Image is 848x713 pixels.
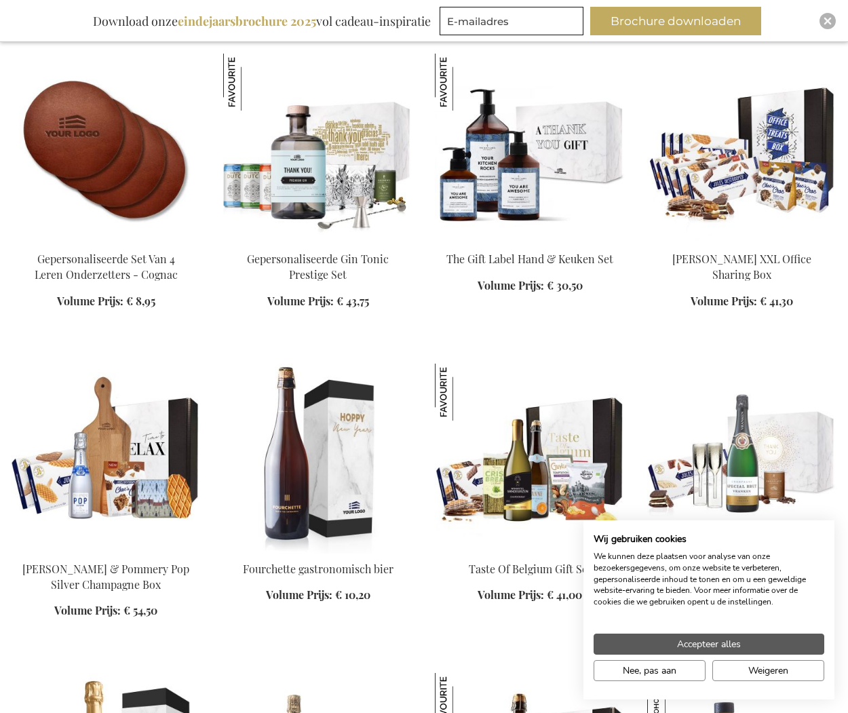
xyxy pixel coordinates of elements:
a: Volume Prijs: € 41,00 [478,587,582,603]
button: Alle cookies weigeren [712,660,824,681]
h2: Wij gebruiken cookies [594,533,824,545]
span: Weigeren [748,663,788,678]
button: Pas cookie voorkeuren aan [594,660,706,681]
a: Taste Of Belgium Gift Set Taste Of Belgium Gift Set [435,544,625,557]
a: Sweet Delights & Pommery Pop Silver Champagne Box [11,544,201,557]
span: € 10,20 [335,587,370,602]
span: Nee, pas aan [623,663,676,678]
img: Personalised Gin Tonic Prestige Set [223,54,414,244]
a: Volume Prijs: € 41,30 [691,294,793,309]
span: Volume Prijs: [691,294,757,308]
a: The Gift Label Hand & Kitchen Set The Gift Label Hand & Keuken Set [435,235,625,248]
img: Taste Of Belgium Gift Set [435,364,492,421]
a: Gepersonaliseerde Set Van 4 Leren Onderzetters - Cognac [35,252,178,282]
a: Volume Prijs: € 54,50 [54,603,157,619]
b: eindejaarsbrochure 2025 [178,13,316,29]
span: Volume Prijs: [267,294,334,308]
a: Taste Of Belgium Gift Set [469,562,592,576]
span: Accepteer alles [677,637,741,651]
input: E-mailadres [440,7,583,35]
span: Volume Prijs: [57,294,123,308]
a: Volume Prijs: € 43,75 [267,294,369,309]
form: marketing offers and promotions [440,7,587,39]
a: Volume Prijs: € 8,95 [57,294,155,309]
a: Gepersonaliseerde Set Van 4 Leren Onderzetters - Cognac [11,235,201,248]
img: Fourchette beer 75 cl [223,364,414,554]
a: Jules Destrooper XXL Office Sharing Box [647,235,838,248]
img: The Gift Label Hand & Keuken Set [435,54,492,111]
img: Sweet Delights Champagne Set [647,364,838,554]
a: Volume Prijs: € 10,20 [266,587,370,603]
a: Personalised Gin Tonic Prestige Set Gepersonaliseerde Gin Tonic Prestige Set [223,235,414,248]
a: [PERSON_NAME] & Pommery Pop Silver Champagne Box [22,562,189,592]
span: € 43,75 [336,294,369,308]
img: Taste Of Belgium Gift Set [435,364,625,554]
span: € 30,50 [547,278,583,292]
span: € 41,30 [760,294,793,308]
img: Jules Destrooper XXL Office Sharing Box [647,54,838,244]
span: € 8,95 [126,294,155,308]
img: Gepersonaliseerde Gin Tonic Prestige Set [223,54,280,111]
a: Fourchette beer 75 cl [223,544,414,557]
img: Gepersonaliseerde Set Van 4 Leren Onderzetters - Cognac [11,54,201,244]
span: Volume Prijs: [54,603,121,617]
span: Volume Prijs: [478,278,544,292]
img: The Gift Label Hand & Kitchen Set [435,54,625,244]
span: € 54,50 [123,603,157,617]
span: Volume Prijs: [478,587,544,602]
a: Fourchette gastronomisch bier [243,562,393,576]
a: [PERSON_NAME] XXL Office Sharing Box [672,252,811,282]
div: Close [820,13,836,29]
a: The Gift Label Hand & Keuken Set [446,252,613,266]
a: Volume Prijs: € 30,50 [478,278,583,294]
span: Volume Prijs: [266,587,332,602]
img: Close [824,17,832,25]
img: Sweet Delights & Pommery Pop Silver Champagne Box [11,364,201,554]
a: Gepersonaliseerde Gin Tonic Prestige Set [247,252,389,282]
div: Download onze vol cadeau-inspiratie [87,7,437,35]
button: Accepteer alle cookies [594,634,824,655]
span: € 41,00 [547,587,582,602]
button: Brochure downloaden [590,7,761,35]
p: We kunnen deze plaatsen voor analyse van onze bezoekersgegevens, om onze website te verbeteren, g... [594,551,824,608]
